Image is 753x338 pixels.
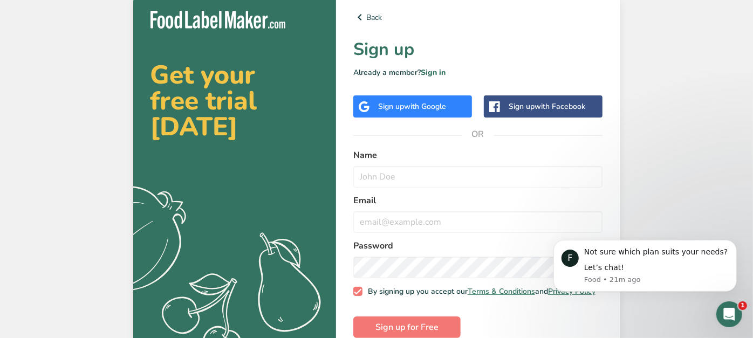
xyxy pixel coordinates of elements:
[509,101,585,112] div: Sign up
[353,316,461,338] button: Sign up for Free
[468,286,535,296] a: Terms & Conditions
[535,101,585,112] span: with Facebook
[353,149,603,162] label: Name
[404,101,446,112] span: with Google
[375,321,439,334] span: Sign up for Free
[362,287,595,296] span: By signing up you accept our and
[537,224,753,309] iframe: Intercom notifications message
[353,37,603,63] h1: Sign up
[353,211,603,233] input: email@example.com
[150,11,285,29] img: Food Label Maker
[421,67,446,78] a: Sign in
[378,101,446,112] div: Sign up
[353,194,603,207] label: Email
[462,118,494,150] span: OR
[738,301,747,310] span: 1
[353,239,603,252] label: Password
[353,166,603,188] input: John Doe
[353,67,603,78] p: Already a member?
[716,301,742,327] iframe: Intercom live chat
[150,62,319,140] h2: Get your free trial [DATE]
[353,11,603,24] a: Back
